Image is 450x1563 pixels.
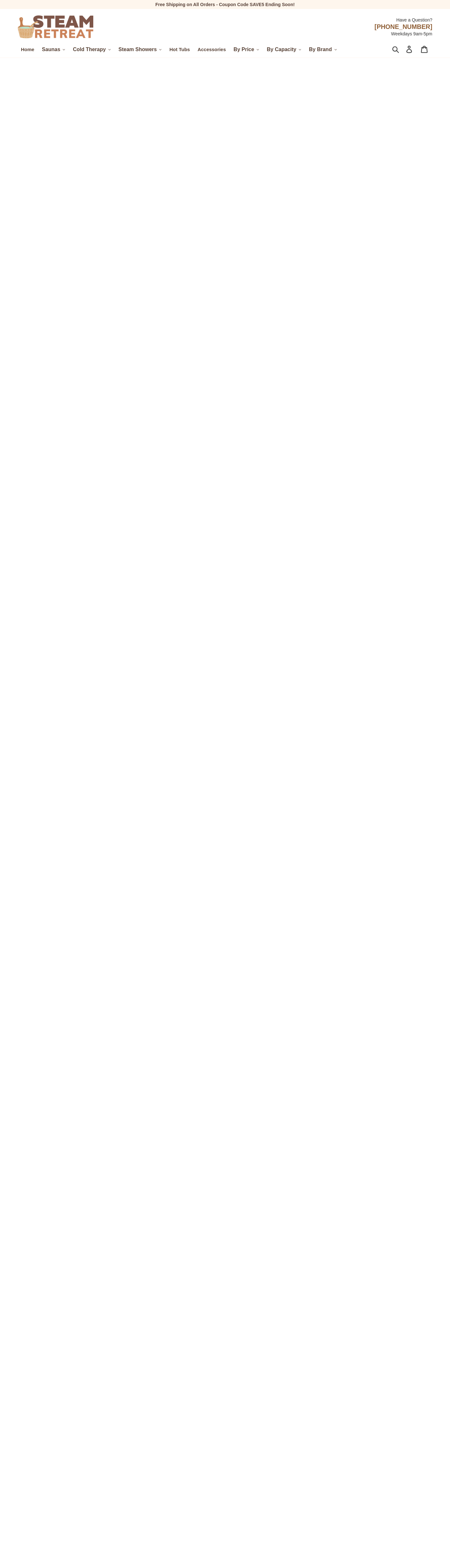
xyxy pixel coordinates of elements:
[18,15,93,38] img: Steam Retreat
[39,45,68,54] button: Saunas
[264,45,305,54] button: By Capacity
[18,45,37,54] a: Home
[170,47,190,52] span: Hot Tubs
[194,45,229,54] a: Accessories
[306,45,340,54] button: By Brand
[115,45,165,54] button: Steam Showers
[156,14,432,23] div: Have a Question?
[309,47,332,52] span: By Brand
[70,45,114,54] button: Cold Therapy
[21,47,34,52] span: Home
[73,47,106,52] span: Cold Therapy
[230,45,262,54] button: By Price
[234,47,254,52] span: By Price
[42,47,60,52] span: Saunas
[391,31,432,36] span: Weekdays 9am-5pm
[166,45,193,54] a: Hot Tubs
[374,23,432,30] span: [PHONE_NUMBER]
[197,47,226,52] span: Accessories
[118,47,157,52] span: Steam Showers
[267,47,297,52] span: By Capacity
